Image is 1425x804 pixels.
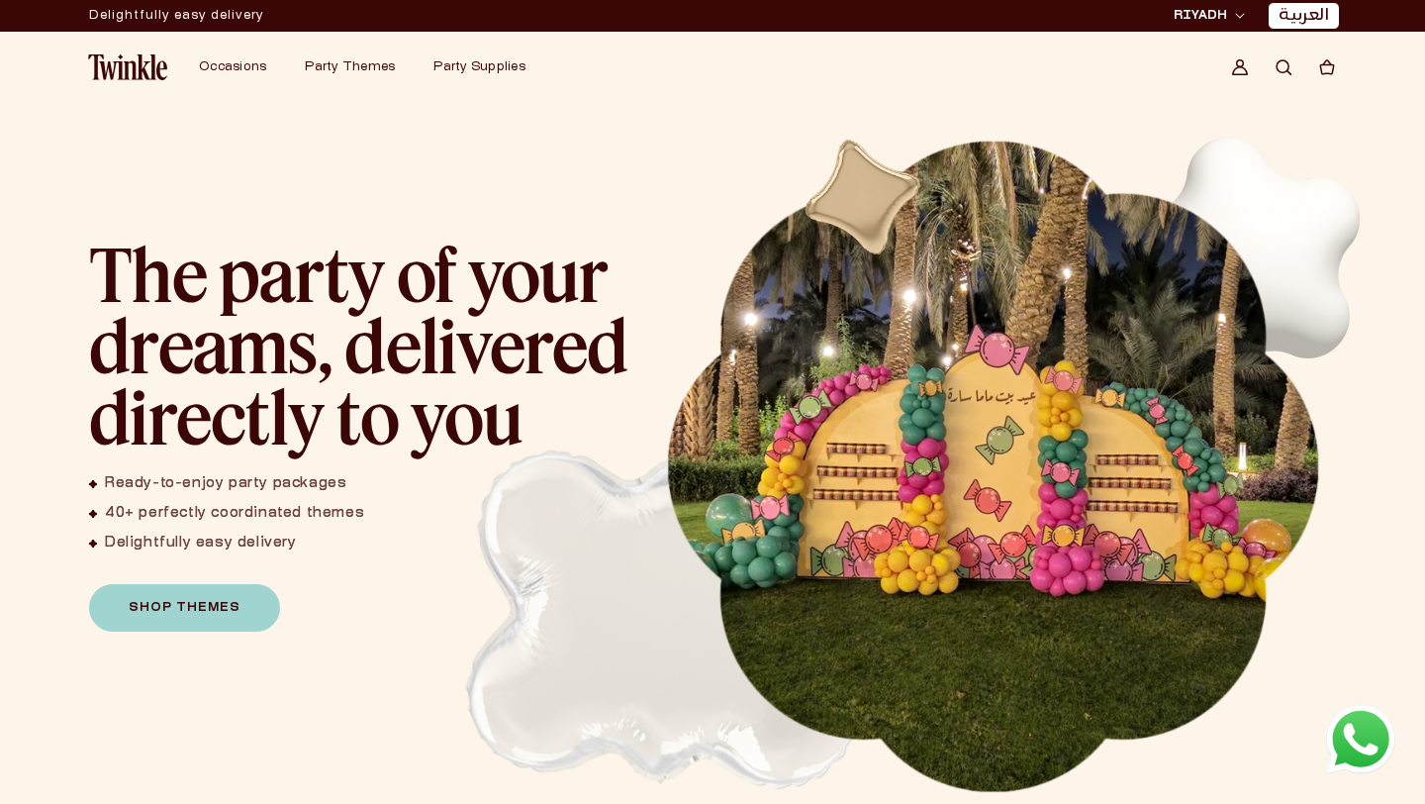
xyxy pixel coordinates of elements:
[422,48,552,87] summary: Party Supplies
[89,535,364,553] li: Delightfully easy delivery
[88,54,167,80] img: Twinkle
[1279,6,1329,27] a: العربية
[89,238,643,452] h2: The party of your dreams, delivered directly to you
[1121,108,1390,377] img: Slider balloon
[1174,7,1227,25] span: RIYADH
[89,1,264,31] p: Delightfully easy delivery
[89,475,364,493] li: Ready-to-enjoy party packages
[89,1,264,31] div: Announcement
[788,123,938,273] img: 3D golden Balloon
[433,61,525,73] span: Party Supplies
[433,59,525,75] a: Party Supplies
[199,61,266,73] span: Occasions
[187,48,293,87] summary: Occasions
[199,59,266,75] a: Occasions
[1168,6,1251,26] button: RIYADH
[305,61,395,73] span: Party Themes
[1262,46,1305,89] summary: Search
[89,584,280,632] a: Shop Themes
[305,59,395,75] a: Party Themes
[293,48,422,87] summary: Party Themes
[89,505,364,523] li: 40+ perfectly coordinated themes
